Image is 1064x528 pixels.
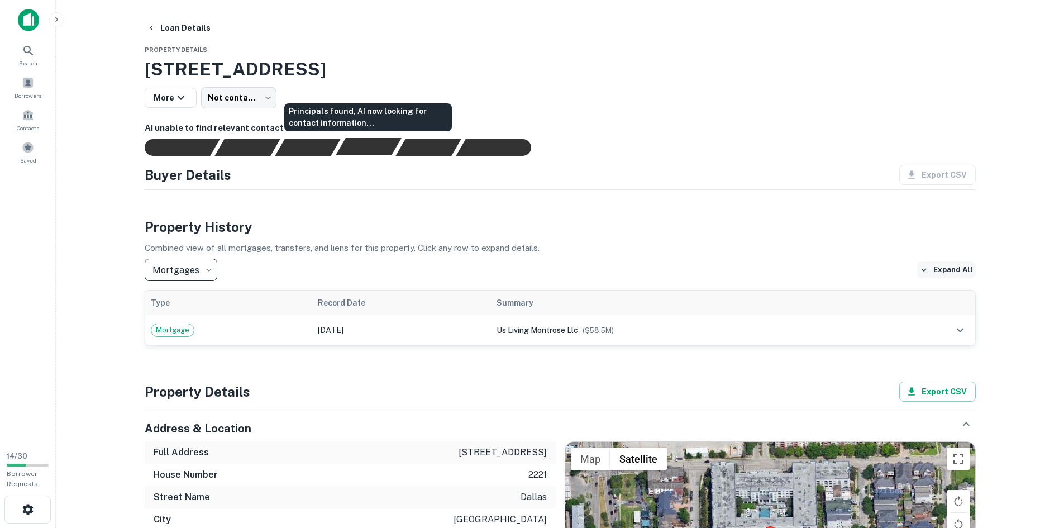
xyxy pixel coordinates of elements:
div: AI fulfillment process complete. [456,139,545,156]
button: Export CSV [899,382,976,402]
div: Principals found, AI now looking for contact information... [284,103,452,131]
p: dallas [521,491,547,504]
span: 14 / 30 [7,452,27,460]
span: Search [19,59,37,68]
span: Property Details [145,46,207,53]
a: Saved [3,137,53,167]
h4: Buyer Details [145,165,231,185]
div: Mortgages [145,259,217,281]
span: Mortgage [151,325,194,336]
div: Sending borrower request to AI... [131,139,215,156]
th: Type [145,291,312,315]
button: expand row [951,321,970,340]
span: Borrower Requests [7,470,38,488]
span: Contacts [17,123,39,132]
div: Documents found, AI parsing details... [275,139,340,156]
p: [GEOGRAPHIC_DATA] [454,513,547,526]
h6: Full Address [154,446,209,459]
button: More [145,88,197,108]
h6: City [154,513,171,526]
button: Expand All [917,261,976,278]
div: Your request is received and processing... [214,139,280,156]
span: us living montrose llc [497,326,578,335]
span: Saved [20,156,36,165]
h6: Street Name [154,491,210,504]
h3: [STREET_ADDRESS] [145,56,976,83]
h6: House Number [154,468,218,482]
td: [DATE] [312,315,491,345]
th: Summary [491,291,883,315]
h4: Property Details [145,382,250,402]
span: ($ 58.5M ) [583,326,614,335]
div: Not contacted [201,87,276,108]
div: Principals found, AI now looking for contact information... [336,138,401,155]
button: Loan Details [142,18,215,38]
button: Show street map [571,448,610,470]
a: Contacts [3,104,53,135]
a: Search [3,40,53,70]
span: Borrowers [15,91,41,100]
h6: AI unable to find relevant contact information for this transaction. [145,122,976,135]
h4: Property History [145,217,976,237]
th: Record Date [312,291,491,315]
button: Show satellite imagery [610,448,667,470]
p: [STREET_ADDRESS] [459,446,547,459]
img: capitalize-icon.png [18,9,39,31]
div: Principals found, still searching for contact information. This may take time... [395,139,461,156]
p: 2221 [528,468,547,482]
a: Borrowers [3,72,53,102]
p: Combined view of all mortgages, transfers, and liens for this property. Click any row to expand d... [145,241,976,255]
iframe: Chat Widget [1008,439,1064,492]
button: Rotate map clockwise [947,490,970,512]
h5: Address & Location [145,420,251,437]
button: Toggle fullscreen view [947,448,970,470]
